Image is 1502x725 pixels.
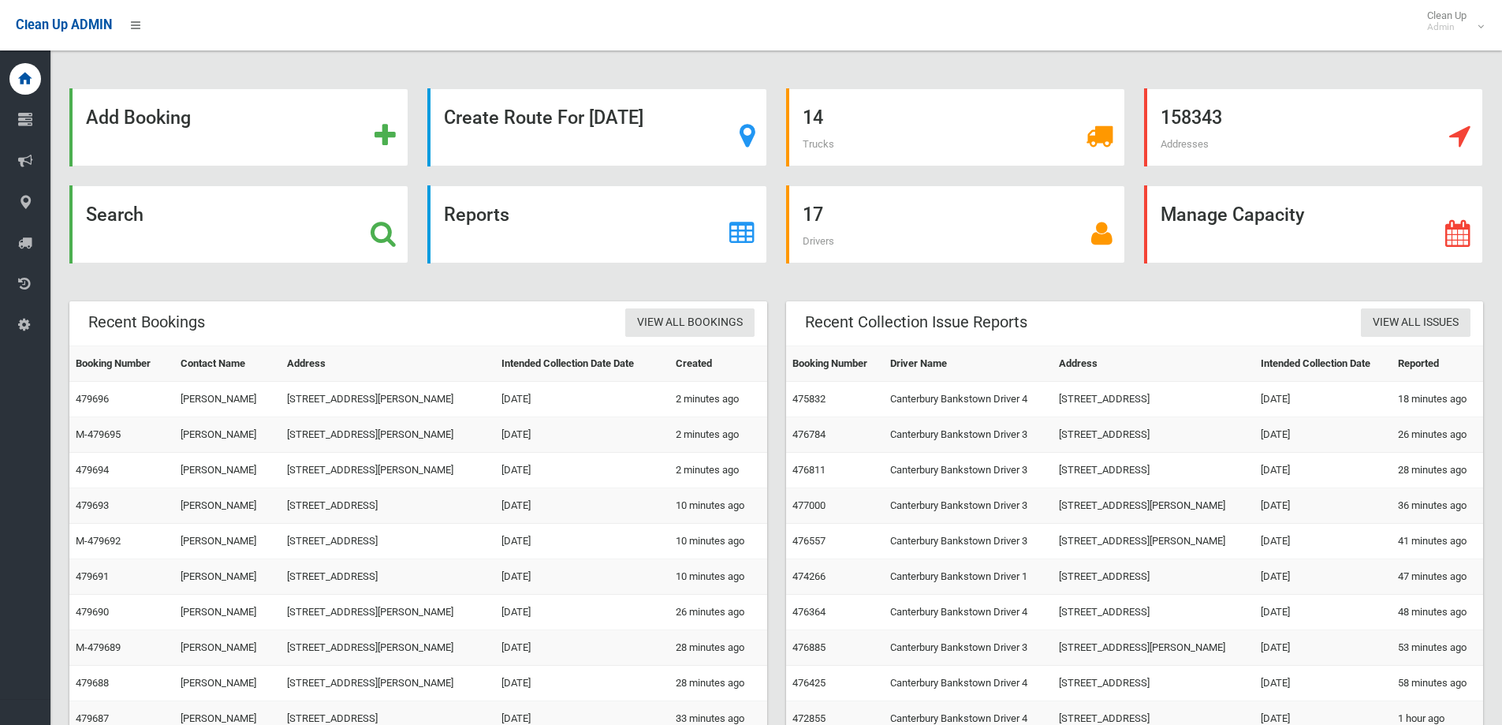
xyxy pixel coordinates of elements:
strong: Create Route For [DATE] [444,107,643,129]
a: 476364 [792,606,826,618]
a: 479696 [76,393,109,405]
a: Reports [427,185,766,263]
td: 58 minutes ago [1392,666,1483,701]
td: 2 minutes ago [669,453,767,488]
a: 476425 [792,677,826,689]
td: 18 minutes ago [1392,382,1483,417]
th: Intended Collection Date Date [495,346,669,382]
header: Recent Collection Issue Reports [786,307,1046,338]
td: [DATE] [495,382,669,417]
td: [STREET_ADDRESS][PERSON_NAME] [1053,630,1254,666]
span: Drivers [803,235,834,247]
a: 476784 [792,428,826,440]
a: 479690 [76,606,109,618]
td: [STREET_ADDRESS] [1053,595,1254,630]
td: [STREET_ADDRESS] [1053,417,1254,453]
td: [DATE] [1254,559,1392,595]
a: Search [69,185,408,263]
td: [DATE] [495,417,669,453]
td: 26 minutes ago [1392,417,1483,453]
td: [DATE] [495,453,669,488]
td: 41 minutes ago [1392,524,1483,559]
a: Add Booking [69,88,408,166]
td: [DATE] [495,488,669,524]
td: Canterbury Bankstown Driver 3 [884,488,1053,524]
td: [STREET_ADDRESS] [1053,453,1254,488]
th: Intended Collection Date [1254,346,1392,382]
td: [STREET_ADDRESS][PERSON_NAME] [281,382,495,417]
td: 36 minutes ago [1392,488,1483,524]
td: [STREET_ADDRESS] [1053,666,1254,701]
td: 28 minutes ago [669,666,767,701]
td: [PERSON_NAME] [174,595,280,630]
a: M-479692 [76,535,121,547]
a: 476811 [792,464,826,476]
td: [DATE] [495,666,669,701]
span: Clean Up [1419,9,1482,33]
td: [DATE] [495,524,669,559]
a: 479694 [76,464,109,476]
td: 10 minutes ago [669,488,767,524]
td: [DATE] [1254,666,1392,701]
a: 472855 [792,712,826,724]
td: [DATE] [1254,524,1392,559]
a: 476557 [792,535,826,547]
td: Canterbury Bankstown Driver 3 [884,417,1053,453]
td: [STREET_ADDRESS][PERSON_NAME] [281,666,495,701]
td: [PERSON_NAME] [174,382,280,417]
a: View All Bookings [625,308,755,338]
td: [STREET_ADDRESS] [1053,382,1254,417]
td: Canterbury Bankstown Driver 1 [884,559,1053,595]
strong: Search [86,204,143,226]
a: M-479689 [76,641,121,653]
a: 14 Trucks [786,88,1125,166]
th: Address [1053,346,1254,382]
td: 26 minutes ago [669,595,767,630]
strong: 14 [803,107,823,129]
th: Contact Name [174,346,280,382]
td: Canterbury Bankstown Driver 4 [884,666,1053,701]
th: Driver Name [884,346,1053,382]
a: 475832 [792,393,826,405]
td: [PERSON_NAME] [174,630,280,666]
span: Clean Up ADMIN [16,17,112,32]
a: 158343 Addresses [1144,88,1483,166]
td: 53 minutes ago [1392,630,1483,666]
td: [STREET_ADDRESS] [1053,559,1254,595]
td: 47 minutes ago [1392,559,1483,595]
td: [PERSON_NAME] [174,559,280,595]
td: Canterbury Bankstown Driver 3 [884,524,1053,559]
td: [PERSON_NAME] [174,666,280,701]
a: 476885 [792,641,826,653]
td: 2 minutes ago [669,382,767,417]
strong: Reports [444,204,509,226]
th: Created [669,346,767,382]
th: Booking Number [786,346,885,382]
a: 479693 [76,499,109,511]
strong: 17 [803,204,823,226]
a: Manage Capacity [1144,185,1483,263]
a: Create Route For [DATE] [427,88,766,166]
a: 479688 [76,677,109,689]
strong: 158343 [1161,107,1222,129]
td: [DATE] [495,630,669,666]
a: View All Issues [1361,308,1470,338]
a: 17 Drivers [786,185,1125,263]
td: Canterbury Bankstown Driver 3 [884,453,1053,488]
th: Booking Number [69,346,174,382]
td: 48 minutes ago [1392,595,1483,630]
td: [DATE] [1254,382,1392,417]
td: 10 minutes ago [669,559,767,595]
th: Address [281,346,495,382]
strong: Add Booking [86,107,191,129]
td: [DATE] [1254,630,1392,666]
td: [STREET_ADDRESS][PERSON_NAME] [281,630,495,666]
a: 474266 [792,570,826,582]
td: 28 minutes ago [669,630,767,666]
small: Admin [1427,21,1467,33]
td: [STREET_ADDRESS][PERSON_NAME] [1053,488,1254,524]
header: Recent Bookings [69,307,224,338]
td: Canterbury Bankstown Driver 4 [884,595,1053,630]
td: [STREET_ADDRESS][PERSON_NAME] [281,417,495,453]
td: [STREET_ADDRESS] [281,524,495,559]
